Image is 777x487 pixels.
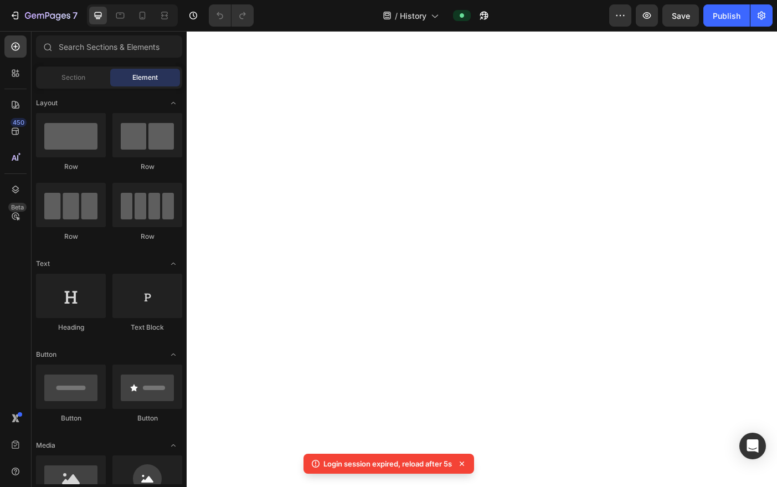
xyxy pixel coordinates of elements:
button: 7 [4,4,83,27]
div: Undo/Redo [209,4,254,27]
span: Toggle open [164,346,182,363]
div: Beta [8,203,27,212]
span: Section [61,73,85,83]
div: Open Intercom Messenger [739,433,766,459]
div: Row [36,232,106,242]
span: Toggle open [164,255,182,273]
span: Button [36,350,56,360]
div: Row [36,162,106,172]
span: Toggle open [164,94,182,112]
div: Publish [713,10,740,22]
div: Row [112,232,182,242]
span: Layout [36,98,58,108]
button: Publish [703,4,750,27]
button: Save [662,4,699,27]
span: History [400,10,426,22]
div: 450 [11,118,27,127]
span: / [395,10,398,22]
div: Button [36,413,106,423]
p: 7 [73,9,78,22]
span: Toggle open [164,437,182,454]
input: Search Sections & Elements [36,35,182,58]
div: Button [112,413,182,423]
span: Element [132,73,158,83]
span: Media [36,440,55,450]
div: Row [112,162,182,172]
iframe: Design area [187,31,777,487]
div: Text Block [112,322,182,332]
div: Heading [36,322,106,332]
span: Text [36,259,50,269]
p: Login session expired, reload after 5s [323,458,452,469]
span: Save [672,11,690,20]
